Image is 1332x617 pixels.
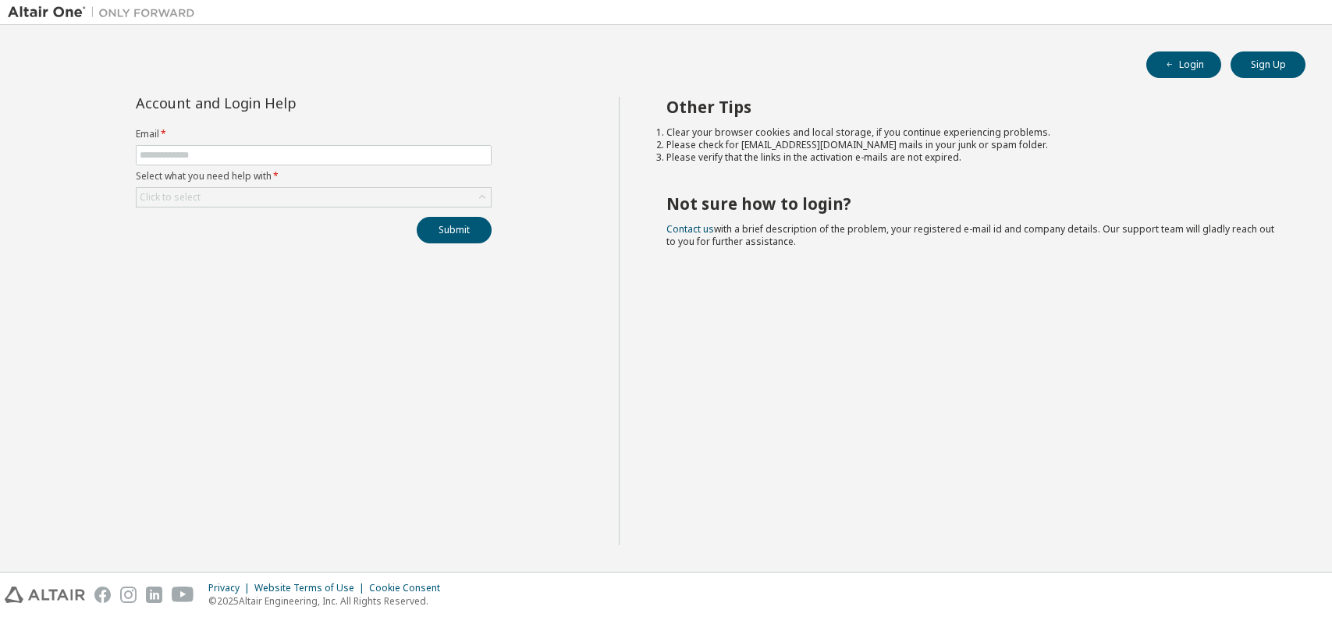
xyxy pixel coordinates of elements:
div: Click to select [140,191,201,204]
div: Cookie Consent [369,582,449,594]
button: Login [1146,51,1221,78]
p: © 2025 Altair Engineering, Inc. All Rights Reserved. [208,594,449,608]
img: instagram.svg [120,587,137,603]
span: with a brief description of the problem, your registered e-mail id and company details. Our suppo... [666,222,1274,248]
div: Account and Login Help [136,97,421,109]
img: Altair One [8,5,203,20]
button: Sign Up [1231,51,1305,78]
img: linkedin.svg [146,587,162,603]
img: facebook.svg [94,587,111,603]
img: altair_logo.svg [5,587,85,603]
li: Please verify that the links in the activation e-mails are not expired. [666,151,1277,164]
div: Privacy [208,582,254,594]
div: Website Terms of Use [254,582,369,594]
div: Click to select [137,188,491,207]
a: Contact us [666,222,714,236]
button: Submit [417,217,492,243]
label: Select what you need help with [136,170,492,183]
h2: Not sure how to login? [666,193,1277,214]
li: Clear your browser cookies and local storage, if you continue experiencing problems. [666,126,1277,139]
label: Email [136,128,492,140]
li: Please check for [EMAIL_ADDRESS][DOMAIN_NAME] mails in your junk or spam folder. [666,139,1277,151]
img: youtube.svg [172,587,194,603]
h2: Other Tips [666,97,1277,117]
